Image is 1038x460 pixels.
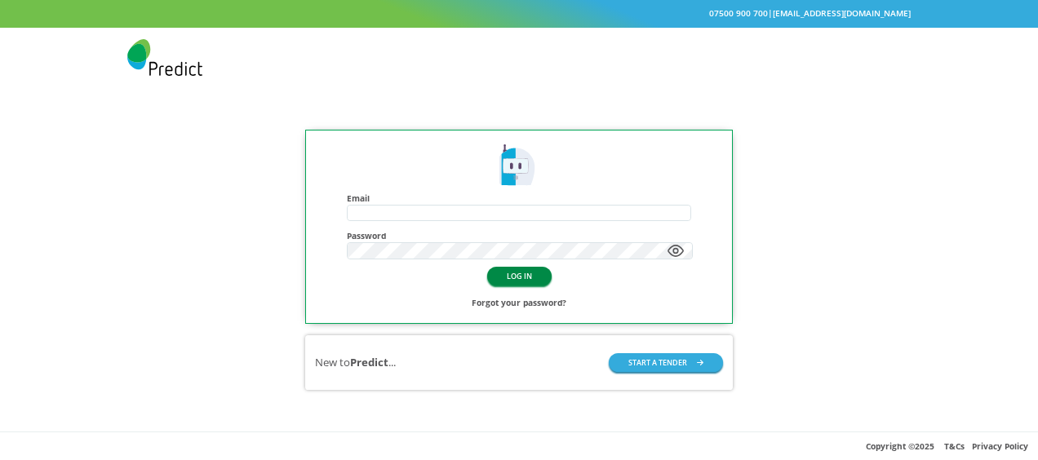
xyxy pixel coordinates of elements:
a: Forgot your password? [472,295,566,311]
a: T&Cs [944,440,965,452]
a: 07500 900 700 [709,7,768,19]
img: Predict Mobile [127,39,202,76]
div: | [127,6,911,21]
h4: Password [347,231,693,241]
button: START A TENDER [609,353,723,372]
b: Predict [350,355,388,369]
a: Privacy Policy [972,440,1028,452]
div: New to ... [315,355,396,370]
button: LOG IN [487,267,552,285]
h4: Email [347,193,692,203]
img: Predict Mobile [496,143,542,188]
a: [EMAIL_ADDRESS][DOMAIN_NAME] [773,7,911,19]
